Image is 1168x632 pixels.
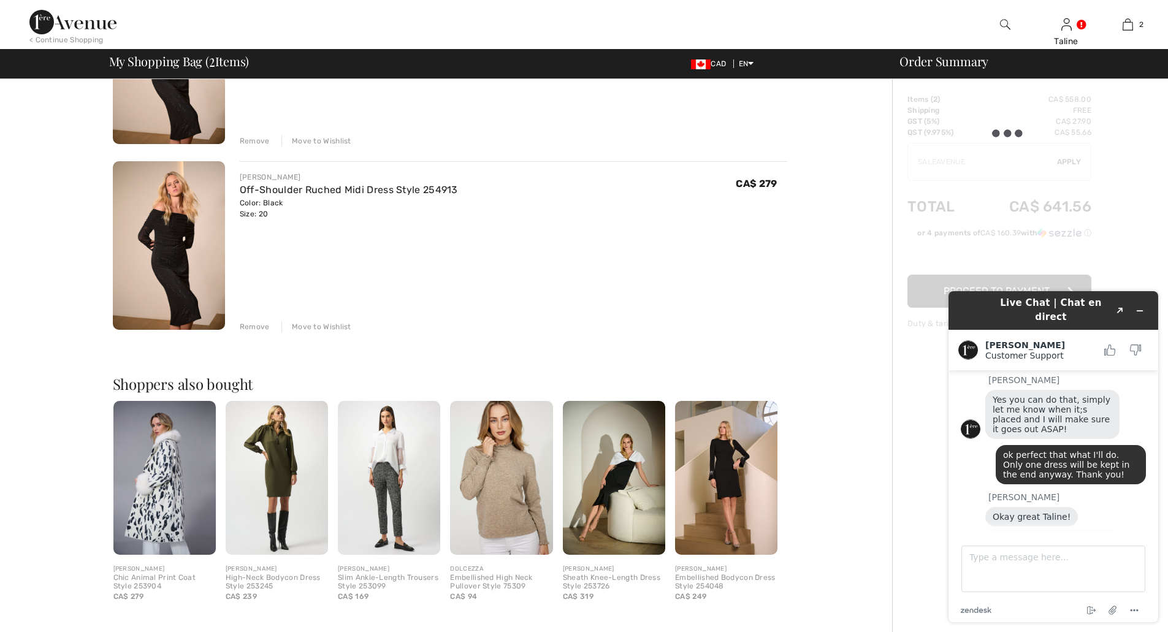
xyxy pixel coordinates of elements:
div: < Continue Shopping [29,34,104,45]
img: search the website [1000,17,1010,32]
span: 2 [209,52,215,68]
div: [PERSON_NAME] [226,565,328,574]
div: Slim Ankle-Length Trousers Style 253099 [338,574,440,591]
img: Embellished Bodycon Dress Style 254048 [675,401,777,555]
div: Remove [240,321,270,332]
img: My Info [1061,17,1072,32]
div: [PERSON_NAME] [113,565,216,574]
div: Embellished Bodycon Dress Style 254048 [675,574,777,591]
div: Taline [1036,35,1096,48]
div: [PERSON_NAME] [240,172,458,183]
span: EN [739,59,754,68]
a: 2 [1097,17,1158,32]
iframe: Find more information here [939,281,1168,632]
span: CA$ 239 [226,592,257,601]
img: 1ère Avenue [29,10,116,34]
img: My Bag [1123,17,1133,32]
div: Order Summary [885,55,1161,67]
div: Move to Wishlist [281,321,351,332]
a: Sign In [1061,18,1072,30]
img: High-Neck Bodycon Dress Style 253245 [226,401,328,555]
img: Slim Ankle-Length Trousers Style 253099 [338,401,440,555]
div: DOLCEZZA [450,565,552,574]
span: CA$ 279 [736,178,777,189]
span: CAD [691,59,731,68]
img: Sheath Knee-Length Dress Style 253726 [563,401,665,555]
div: Color: Black Size: 20 [240,197,458,219]
img: Canadian Dollar [691,59,711,69]
span: CA$ 319 [563,592,594,601]
div: Embellished High Neck Pullover Style 75309 [450,574,552,591]
div: [PERSON_NAME] [338,565,440,574]
div: Chic Animal Print Coat Style 253904 [113,574,216,591]
span: My Shopping Bag ( Items) [109,55,250,67]
span: Chat [27,9,52,20]
div: Move to Wishlist [281,135,351,147]
img: Embellished High Neck Pullover Style 75309 [450,401,552,555]
div: [PERSON_NAME] [675,565,777,574]
img: Chic Animal Print Coat Style 253904 [113,401,216,555]
div: Remove [240,135,270,147]
span: CA$ 169 [338,592,368,601]
img: Off-Shoulder Ruched Midi Dress Style 254913 [113,161,225,330]
div: Sheath Knee-Length Dress Style 253726 [563,574,665,591]
span: CA$ 94 [450,592,477,601]
div: High-Neck Bodycon Dress Style 253245 [226,574,328,591]
span: CA$ 279 [113,592,144,601]
a: Off-Shoulder Ruched Midi Dress Style 254913 [240,184,458,196]
span: CA$ 249 [675,592,706,601]
h2: Shoppers also bought [113,376,787,391]
div: [PERSON_NAME] [563,565,665,574]
span: 2 [1139,19,1143,30]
